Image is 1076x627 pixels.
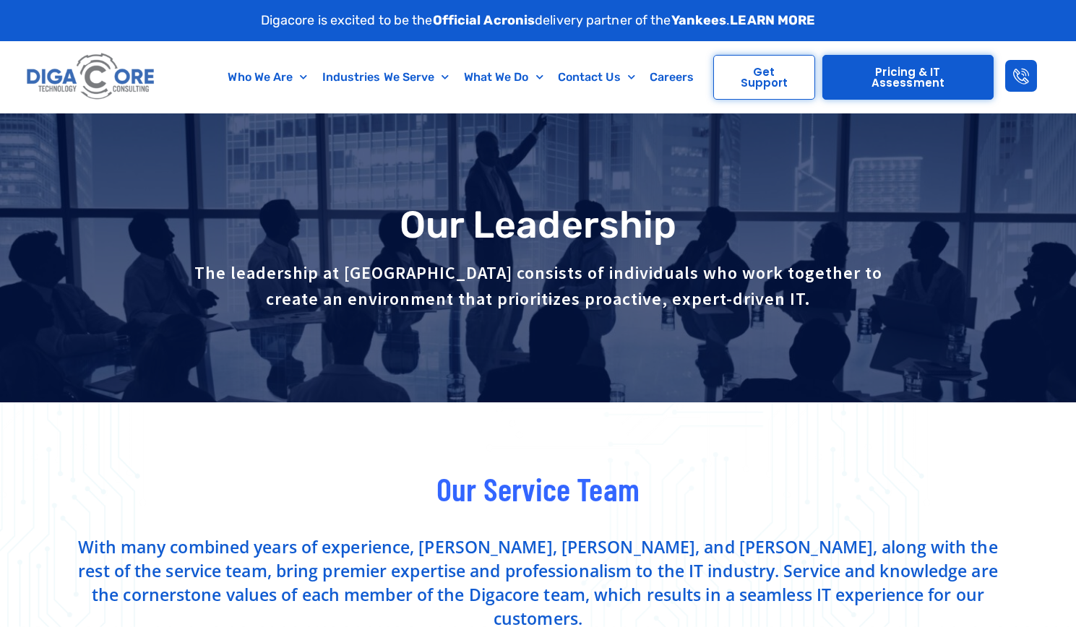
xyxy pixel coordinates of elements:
[822,55,993,100] a: Pricing & IT Assessment
[671,12,727,28] strong: Yankees
[728,66,801,88] span: Get Support
[730,12,815,28] a: LEARN MORE
[838,66,978,88] span: Pricing & IT Assessment
[436,469,640,508] span: Our Service Team
[220,61,314,94] a: Who We Are
[76,204,1001,246] h1: Our Leadership
[191,260,885,312] p: The leadership at [GEOGRAPHIC_DATA] consists of individuals who work together to create an enviro...
[457,61,551,94] a: What We Do
[551,61,642,94] a: Contact Us
[23,48,159,105] img: Digacore logo 1
[433,12,535,28] strong: Official Acronis
[261,11,816,30] p: Digacore is excited to be the delivery partner of the .
[642,61,702,94] a: Careers
[315,61,457,94] a: Industries We Serve
[216,61,705,94] nav: Menu
[713,55,816,100] a: Get Support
